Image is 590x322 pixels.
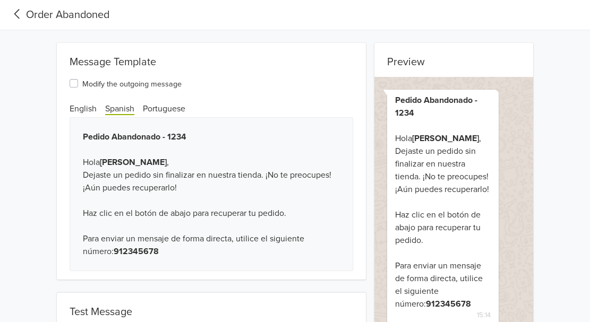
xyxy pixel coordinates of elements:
span: 15:14 [395,310,490,320]
b: [PERSON_NAME] [100,157,167,168]
span: Portuguese [143,103,185,114]
a: Order Abandoned [8,7,109,23]
b: Pedido Abandonado - 1234 [395,95,477,118]
b: 912345678 [114,246,159,257]
div: Preview [374,43,533,73]
b: 912345678 [426,299,471,309]
span: Spanish [105,103,134,115]
label: Modify the outgoing message [82,77,182,90]
b: [PERSON_NAME] [412,133,479,144]
div: Hola , Dejaste un pedido sin finalizar en nuestra tienda. ¡No te preocupes! ¡Aún puedes recuperar... [70,117,354,271]
div: Test Message [70,306,354,318]
span: English [70,103,97,114]
b: Pedido Abandonado - 1234 [83,132,186,142]
div: Message Template [57,43,366,73]
div: Hola , Dejaste un pedido sin finalizar en nuestra tienda. ¡No te preocupes! ¡Aún puedes recuperar... [395,94,490,310]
